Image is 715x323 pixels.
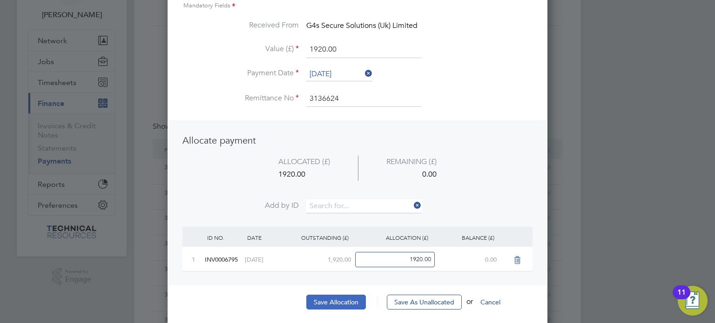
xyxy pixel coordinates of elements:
label: Value (£) [182,44,299,54]
span: Add by ID [265,201,299,211]
div: ALLOCATED (£) [250,156,358,168]
div: ID NO. [205,227,244,248]
button: Save As Unallocated [387,295,462,310]
div: 0.00 [358,168,465,181]
div: INV0006795 [205,247,244,271]
li: or [182,295,533,319]
div: REMAINING (£) [358,156,465,168]
div: BALANCE (£) [431,227,497,248]
button: Open Resource Center, 11 new notifications [678,286,708,316]
h3: Allocate payment [182,134,533,146]
input: Search for... [306,199,421,213]
div: 1,920.00 [284,247,351,271]
button: Save Allocation [306,295,366,310]
div: ALLOCATION (£) [351,227,431,248]
div: 1 [192,247,205,271]
button: Cancel [473,295,508,310]
div: Mandatory Fields [182,1,533,11]
span: G4s Secure Solutions (Uk) Limited [306,21,418,30]
div: [DATE] [245,247,284,271]
div: DATE [245,227,284,248]
div: 0.00 [431,247,497,271]
div: OUTSTANDING (£) [284,227,351,248]
label: Remittance No [182,93,299,103]
label: Received From [182,20,299,30]
label: Payment Date [182,68,299,78]
div: 1920.00 [250,168,358,181]
input: Select one [306,67,372,81]
div: 11 [677,292,686,304]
